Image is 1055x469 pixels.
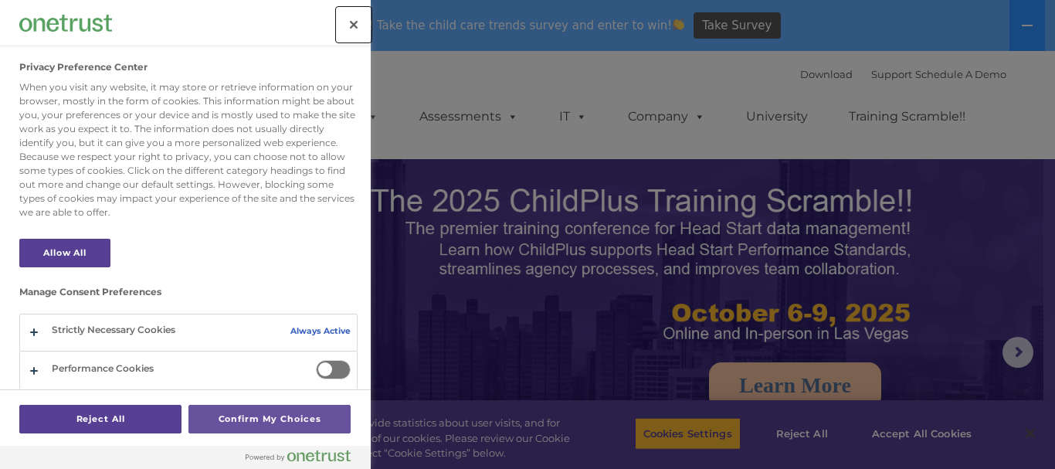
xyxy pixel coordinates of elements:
img: Company Logo [19,15,112,31]
h2: Privacy Preference Center [19,62,148,73]
button: Close [337,8,371,42]
span: Phone number [215,165,280,177]
span: Last name [215,102,262,114]
button: Allow All [19,239,110,267]
div: When you visit any website, it may store or retrieve information on your browser, mostly in the f... [19,80,358,219]
button: Confirm My Choices [188,405,351,433]
button: Reject All [19,405,181,433]
img: Powered by OneTrust Opens in a new Tab [246,450,351,462]
h3: Manage Consent Preferences [19,287,358,305]
div: Company Logo [19,8,112,39]
a: Powered by OneTrust Opens in a new Tab [246,450,363,469]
